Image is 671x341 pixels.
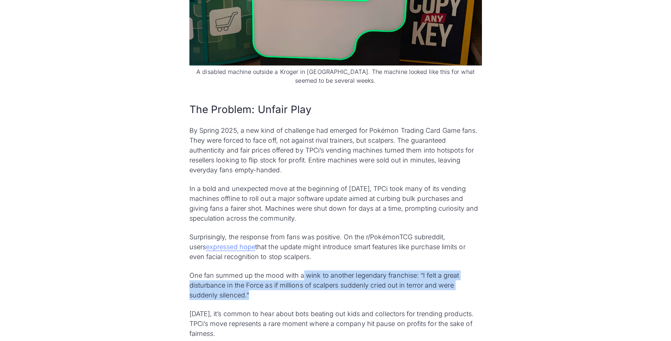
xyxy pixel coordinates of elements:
[189,102,482,117] h2: The Problem: Unfair Play
[189,125,482,175] p: By Spring 2025, a new kind of challenge had emerged for Pokémon Trading Card Game fans. They were...
[189,270,482,300] p: One fan summed up the mood with a wink to another legendary franchise: “I felt a great disturbanc...
[206,243,255,251] a: expressed hope
[189,67,482,85] figcaption: A disabled machine outside a Kroger in [GEOGRAPHIC_DATA]. The machine looked like this for what s...
[189,184,482,223] p: In a bold and unexpected move at the beginning of [DATE], TPCi took many of its vending machines ...
[189,232,482,262] p: Surprisingly, the response from fans was positive. On the r/PokémonTCG subreddit, users that the ...
[189,309,482,338] p: [DATE], it’s common to hear about bots beating out kids and collectors for trending products. TPC...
